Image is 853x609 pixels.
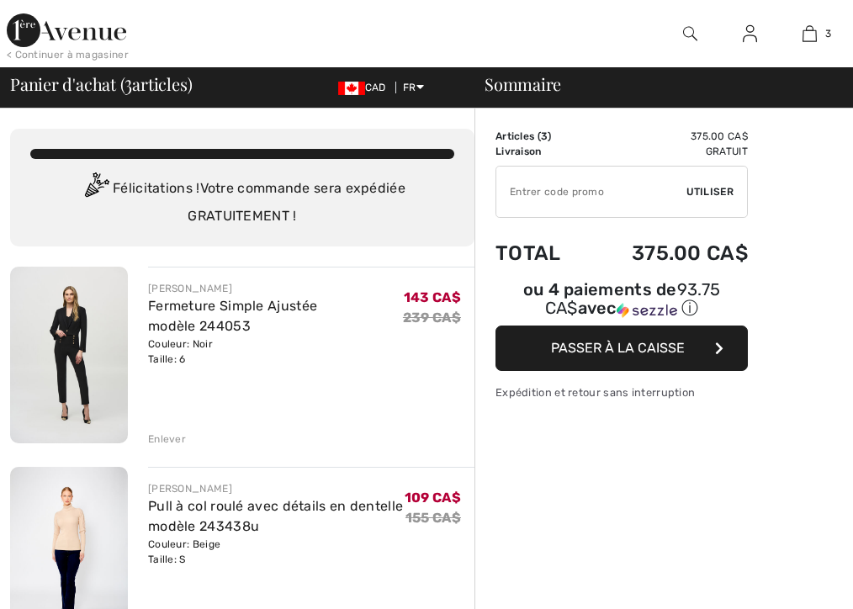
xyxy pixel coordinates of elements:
[403,82,424,93] span: FR
[495,384,748,400] div: Expédition et retour sans interruption
[148,432,186,447] div: Enlever
[541,130,548,142] span: 3
[148,498,403,534] a: Pull à col roulé avec détails en dentelle modèle 243438u
[743,24,757,44] img: Mes infos
[686,184,734,199] span: Utiliser
[617,303,677,318] img: Sezzle
[148,481,405,496] div: [PERSON_NAME]
[803,24,817,44] img: Mon panier
[495,326,748,371] button: Passer à la caisse
[545,279,721,318] span: 93.75 CA$
[551,340,685,356] span: Passer à la caisse
[496,167,686,217] input: Code promo
[495,282,748,320] div: ou 4 paiements de avec
[7,47,129,62] div: < Continuer à magasiner
[338,82,393,93] span: CAD
[781,24,839,44] a: 3
[495,144,586,159] td: Livraison
[586,129,748,144] td: 375.00 CA$
[30,172,454,226] div: Félicitations ! Votre commande sera expédiée GRATUITEMENT !
[495,129,586,144] td: Articles ( )
[825,26,831,41] span: 3
[495,225,586,282] td: Total
[148,537,405,567] div: Couleur: Beige Taille: S
[464,76,843,93] div: Sommaire
[338,82,365,95] img: Canadian Dollar
[7,13,126,47] img: 1ère Avenue
[405,490,461,506] span: 109 CA$
[405,510,461,526] s: 155 CA$
[10,267,128,443] img: Fermeture Simple Ajustée modèle 244053
[148,336,403,367] div: Couleur: Noir Taille: 6
[495,282,748,326] div: ou 4 paiements de93.75 CA$avecSezzle Cliquez pour en savoir plus sur Sezzle
[404,289,461,305] span: 143 CA$
[148,298,317,334] a: Fermeture Simple Ajustée modèle 244053
[10,76,192,93] span: Panier d'achat ( articles)
[729,24,771,45] a: Se connecter
[403,310,461,326] s: 239 CA$
[79,172,113,206] img: Congratulation2.svg
[683,24,697,44] img: recherche
[148,281,403,296] div: [PERSON_NAME]
[125,71,132,93] span: 3
[586,144,748,159] td: Gratuit
[586,225,748,282] td: 375.00 CA$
